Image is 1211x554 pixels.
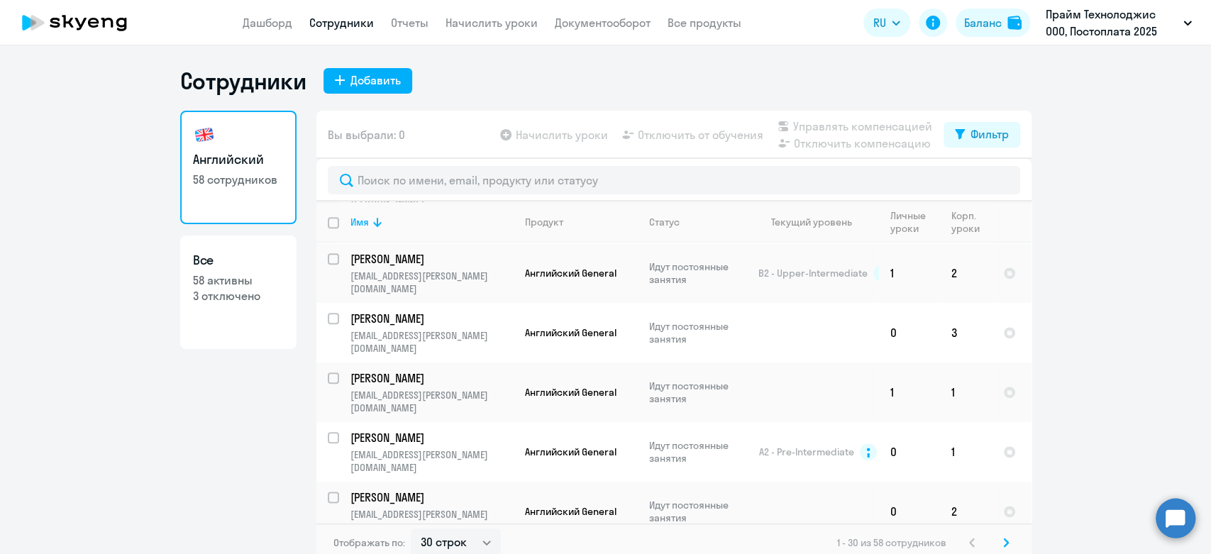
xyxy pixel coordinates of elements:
[879,303,940,362] td: 0
[940,303,992,362] td: 3
[879,362,940,422] td: 1
[180,67,306,95] h1: Сотрудники
[649,260,746,286] p: Идут постоянные занятия
[525,505,616,518] span: Английский General
[350,448,513,474] p: [EMAIL_ADDRESS][PERSON_NAME][DOMAIN_NAME]
[350,251,513,267] a: [PERSON_NAME]
[649,439,746,465] p: Идут постоянные занятия
[837,536,946,549] span: 1 - 30 из 58 сотрудников
[649,320,746,345] p: Идут постоянные занятия
[525,267,616,279] span: Английский General
[350,216,369,228] div: Имя
[879,422,940,482] td: 0
[391,16,428,30] a: Отчеты
[333,536,405,549] span: Отображать по:
[649,499,746,524] p: Идут постоянные занятия
[555,16,651,30] a: Документооборот
[243,16,292,30] a: Дашборд
[879,482,940,541] td: 0
[350,329,513,355] p: [EMAIL_ADDRESS][PERSON_NAME][DOMAIN_NAME]
[180,111,297,224] a: Английский58 сотрудников
[771,216,852,228] div: Текущий уровень
[525,216,563,228] div: Продукт
[879,243,940,303] td: 1
[971,126,1009,143] div: Фильтр
[1046,6,1178,40] p: Прайм Технолоджис ООО, Постоплата 2025
[1039,6,1199,40] button: Прайм Технолоджис ООО, Постоплата 2025
[649,216,746,228] div: Статус
[350,389,513,414] p: [EMAIL_ADDRESS][PERSON_NAME][DOMAIN_NAME]
[964,14,1002,31] div: Баланс
[350,430,511,445] p: [PERSON_NAME]
[863,9,910,37] button: RU
[350,270,513,295] p: [EMAIL_ADDRESS][PERSON_NAME][DOMAIN_NAME]
[193,172,284,187] p: 58 сотрудников
[193,251,284,270] h3: Все
[193,150,284,169] h3: Английский
[350,430,513,445] a: [PERSON_NAME]
[940,482,992,541] td: 2
[350,508,513,533] p: [EMAIL_ADDRESS][PERSON_NAME][DOMAIN_NAME]
[890,209,939,235] div: Личные уроки
[350,251,511,267] p: [PERSON_NAME]
[668,16,741,30] a: Все продукты
[525,445,616,458] span: Английский General
[940,362,992,422] td: 1
[350,370,511,386] p: [PERSON_NAME]
[193,288,284,304] p: 3 отключено
[956,9,1030,37] button: Балансbalance
[180,236,297,349] a: Все58 активны3 отключено
[350,489,511,505] p: [PERSON_NAME]
[940,422,992,482] td: 1
[350,216,513,228] div: Имя
[951,209,982,235] div: Корп. уроки
[350,311,513,326] a: [PERSON_NAME]
[890,209,930,235] div: Личные уроки
[328,126,405,143] span: Вы выбрали: 0
[940,243,992,303] td: 2
[328,166,1020,194] input: Поиск по имени, email, продукту или статусу
[446,16,538,30] a: Начислить уроки
[1007,16,1022,30] img: balance
[944,122,1020,148] button: Фильтр
[525,216,637,228] div: Продукт
[309,16,374,30] a: Сотрудники
[350,72,401,89] div: Добавить
[649,380,746,405] p: Идут постоянные занятия
[758,267,868,279] span: B2 - Upper-Intermediate
[350,489,513,505] a: [PERSON_NAME]
[193,123,216,146] img: english
[649,216,680,228] div: Статус
[350,370,513,386] a: [PERSON_NAME]
[324,68,412,94] button: Добавить
[758,216,878,228] div: Текущий уровень
[759,445,854,458] span: A2 - Pre-Intermediate
[951,209,991,235] div: Корп. уроки
[350,311,511,326] p: [PERSON_NAME]
[525,326,616,339] span: Английский General
[873,14,886,31] span: RU
[193,272,284,288] p: 58 активны
[525,386,616,399] span: Английский General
